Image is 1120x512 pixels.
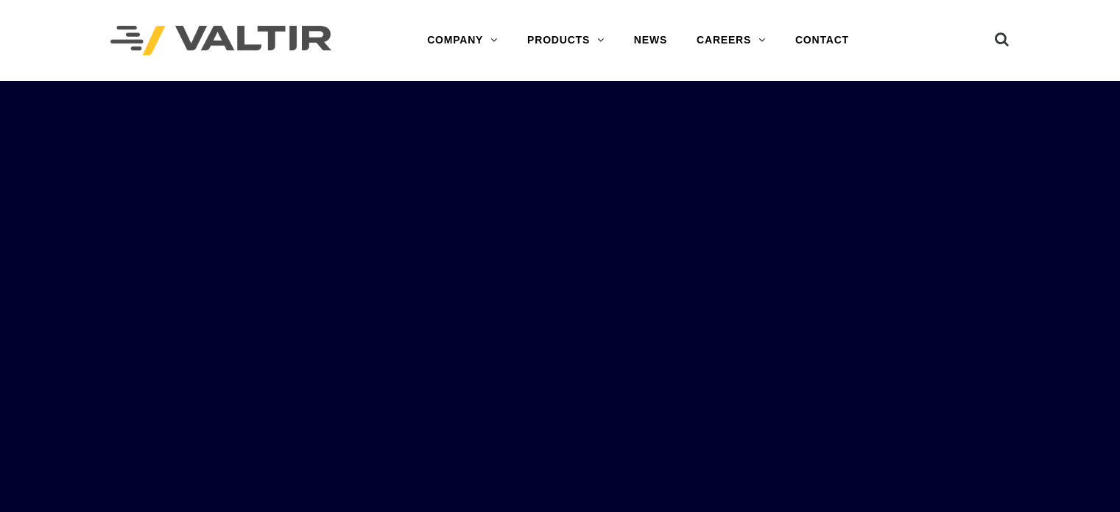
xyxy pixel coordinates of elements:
[513,26,619,55] a: PRODUCTS
[781,26,864,55] a: CONTACT
[110,26,331,56] img: Valtir
[682,26,781,55] a: CAREERS
[412,26,513,55] a: COMPANY
[619,26,682,55] a: NEWS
